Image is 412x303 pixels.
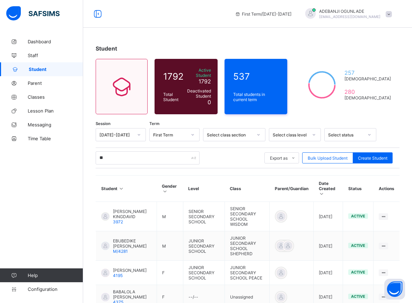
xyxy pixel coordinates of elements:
[157,176,183,202] th: Gender
[28,108,83,114] span: Lesson Plan
[270,155,288,161] span: Export as
[183,202,225,231] td: SENIOR SECONDARY SCHOOL
[343,176,374,202] th: Status
[28,53,83,58] span: Staff
[225,202,270,231] td: SENIOR SECONDARY SCHOOL WISDOM
[96,45,117,52] span: Student
[233,92,279,102] span: Total students in current term
[99,132,133,137] div: [DATE]-[DATE]
[113,238,151,249] span: EBUBEDIKE [PERSON_NAME]
[119,186,124,191] i: Sort in Ascending Order
[314,176,343,202] th: Date Created
[28,94,83,100] span: Classes
[113,209,151,219] span: [PERSON_NAME] KINGDAVID
[344,69,391,76] span: 257
[235,11,291,17] span: session/term information
[6,6,60,21] img: safsims
[344,76,391,81] span: [DEMOGRAPHIC_DATA]
[344,88,391,95] span: 280
[319,9,380,14] span: ADEBANJI OGUNLADE
[183,231,225,261] td: JUNIOR SECONDARY SCHOOL
[208,99,211,106] span: 0
[162,189,168,194] i: Sort in Ascending Order
[358,155,387,161] span: Create Student
[113,268,147,273] span: [PERSON_NAME]
[374,176,400,202] th: Actions
[351,294,365,299] span: active
[28,136,83,141] span: Time Table
[161,90,185,104] div: Total Student
[157,202,183,231] td: M
[113,219,123,224] span: 3972
[187,88,211,99] span: Deactivated Student
[273,132,308,137] div: Select class level
[113,249,128,254] span: M/4281
[96,176,157,202] th: Student
[344,95,391,100] span: [DEMOGRAPHIC_DATA]
[187,68,211,78] span: Active Student
[314,261,343,285] td: [DATE]
[157,231,183,261] td: M
[225,231,270,261] td: JUNIOR SECONDARY SCHOOL SHEPHERD
[199,78,211,85] span: 1792
[113,273,123,278] span: 4195
[113,289,151,300] span: BABALOLA [PERSON_NAME]
[29,66,83,72] span: Student
[319,191,325,196] i: Sort in Ascending Order
[28,122,83,127] span: Messaging
[157,261,183,285] td: F
[149,121,159,126] span: Term
[328,132,363,137] div: Select status
[225,176,270,202] th: Class
[351,214,365,219] span: active
[298,8,395,20] div: ADEBANJIOGUNLADE
[28,273,83,278] span: Help
[153,132,187,137] div: First Term
[225,261,270,285] td: JUNIOR SECONDARY SCHOOL PEACE
[319,15,380,19] span: [EMAIL_ADDRESS][DOMAIN_NAME]
[28,286,83,292] span: Configuration
[183,261,225,285] td: JUNIOR SECONDARY SCHOOL
[351,270,365,275] span: active
[308,155,348,161] span: Bulk Upload Student
[233,71,279,82] span: 537
[28,39,83,44] span: Dashboard
[163,71,184,82] span: 1792
[314,231,343,261] td: [DATE]
[351,243,365,248] span: active
[314,202,343,231] td: [DATE]
[384,279,405,300] button: Open asap
[183,176,225,202] th: Level
[96,121,111,126] span: Session
[270,176,314,202] th: Parent/Guardian
[207,132,253,137] div: Select class section
[28,80,83,86] span: Parent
